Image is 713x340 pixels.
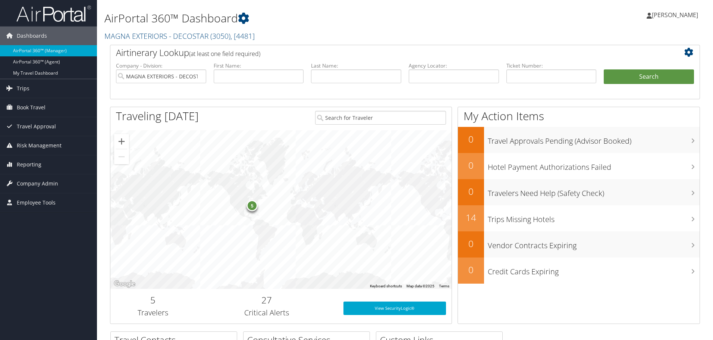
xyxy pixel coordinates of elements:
[116,46,645,59] h2: Airtinerary Lookup
[116,62,206,69] label: Company - Division:
[458,159,484,172] h2: 0
[343,302,446,315] a: View SecurityLogic®
[409,62,499,69] label: Agency Locator:
[116,308,190,318] h3: Travelers
[315,111,446,125] input: Search for Traveler
[506,62,597,69] label: Ticket Number:
[17,98,45,117] span: Book Travel
[439,284,449,288] a: Terms (opens in new tab)
[17,117,56,136] span: Travel Approval
[458,185,484,198] h2: 0
[116,294,190,306] h2: 5
[17,193,56,212] span: Employee Tools
[230,31,255,41] span: , [ 4481 ]
[201,294,332,306] h2: 27
[458,231,700,258] a: 0Vendor Contracts Expiring
[488,158,700,172] h3: Hotel Payment Authorizations Failed
[488,263,700,277] h3: Credit Cards Expiring
[104,31,255,41] a: MAGNA EXTERIORS - DECOSTAR
[458,258,700,284] a: 0Credit Cards Expiring
[17,174,58,193] span: Company Admin
[189,50,260,58] span: (at least one field required)
[214,62,304,69] label: First Name:
[604,69,694,84] button: Search
[17,26,47,45] span: Dashboards
[488,237,700,251] h3: Vendor Contracts Expiring
[458,179,700,205] a: 0Travelers Need Help (Safety Check)
[210,31,230,41] span: ( 3050 )
[201,308,332,318] h3: Critical Alerts
[458,237,484,250] h2: 0
[17,155,41,174] span: Reporting
[458,153,700,179] a: 0Hotel Payment Authorizations Failed
[647,4,706,26] a: [PERSON_NAME]
[458,263,484,276] h2: 0
[652,11,698,19] span: [PERSON_NAME]
[112,279,137,289] img: Google
[458,108,700,124] h1: My Action Items
[114,149,129,164] button: Zoom out
[311,62,401,69] label: Last Name:
[370,284,402,289] button: Keyboard shortcuts
[458,133,484,146] h2: 0
[488,132,700,146] h3: Travel Approvals Pending (Advisor Booked)
[488,184,700,199] h3: Travelers Need Help (Safety Check)
[114,134,129,149] button: Zoom in
[17,136,62,155] span: Risk Management
[246,200,258,211] div: 5
[406,284,434,288] span: Map data ©2025
[16,5,91,22] img: airportal-logo.png
[458,127,700,153] a: 0Travel Approvals Pending (Advisor Booked)
[458,205,700,231] a: 14Trips Missing Hotels
[116,108,199,124] h1: Traveling [DATE]
[112,279,137,289] a: Open this area in Google Maps (opens a new window)
[488,210,700,225] h3: Trips Missing Hotels
[458,211,484,224] h2: 14
[104,10,505,26] h1: AirPortal 360™ Dashboard
[17,79,29,98] span: Trips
